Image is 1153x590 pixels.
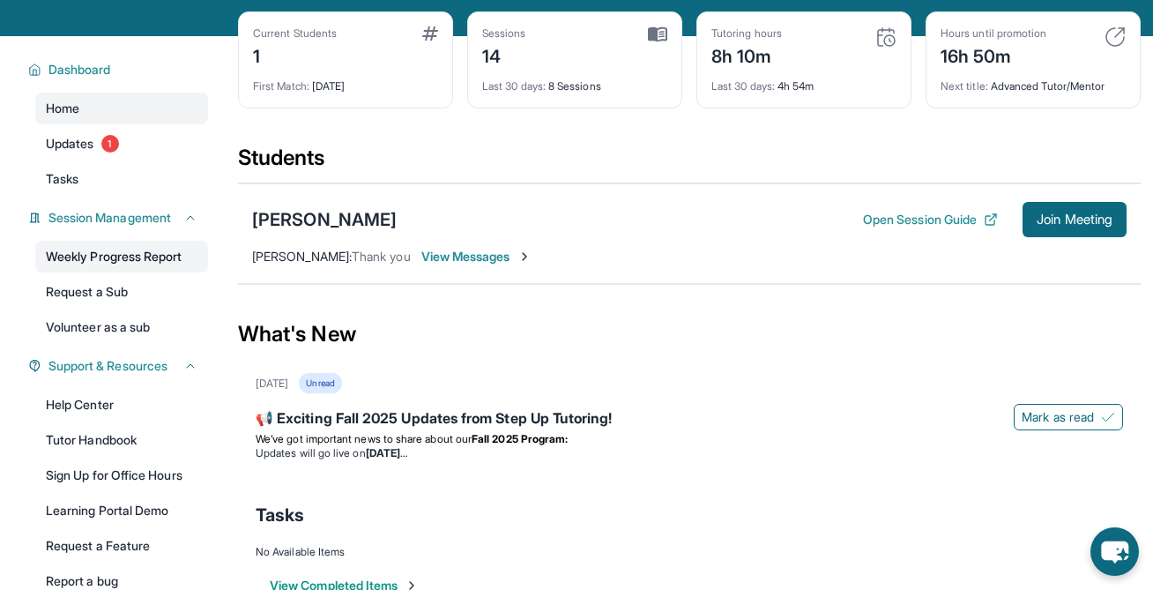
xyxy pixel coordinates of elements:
span: Thank you [352,249,411,264]
div: [PERSON_NAME] [252,207,397,232]
strong: [DATE] [366,446,407,459]
div: Hours until promotion [941,26,1046,41]
div: Unread [299,373,341,393]
div: [DATE] [253,69,438,93]
span: Last 30 days : [711,79,775,93]
div: Students [238,144,1141,183]
span: Mark as read [1022,408,1094,426]
span: Session Management [48,209,171,227]
div: [DATE] [256,377,288,391]
span: Tasks [256,503,304,527]
img: card [648,26,667,42]
div: 4h 54m [711,69,896,93]
a: Sign Up for Office Hours [35,459,208,491]
span: Next title : [941,79,988,93]
img: card [875,26,896,48]
div: 16h 50m [941,41,1046,69]
span: Last 30 days : [482,79,546,93]
img: card [1105,26,1126,48]
button: Join Meeting [1023,202,1127,237]
div: 📢 Exciting Fall 2025 Updates from Step Up Tutoring! [256,407,1123,432]
a: Request a Sub [35,276,208,308]
span: First Match : [253,79,309,93]
span: Home [46,100,79,117]
a: Request a Feature [35,530,208,562]
div: What's New [238,295,1141,373]
div: No Available Items [256,545,1123,559]
img: card [422,26,438,41]
button: Support & Resources [41,357,197,375]
div: 1 [253,41,337,69]
strong: Fall 2025 Program: [472,432,568,445]
span: Support & Resources [48,357,167,375]
span: Tasks [46,170,78,188]
a: Learning Portal Demo [35,495,208,527]
a: Tasks [35,163,208,195]
span: Dashboard [48,61,111,78]
a: Tutor Handbook [35,424,208,456]
span: Join Meeting [1037,214,1112,225]
div: Current Students [253,26,337,41]
button: Dashboard [41,61,197,78]
button: Open Session Guide [863,211,998,228]
div: 14 [482,41,526,69]
a: Help Center [35,389,208,421]
span: [PERSON_NAME] : [252,249,352,264]
li: Updates will go live on [256,446,1123,460]
button: Session Management [41,209,197,227]
div: Advanced Tutor/Mentor [941,69,1126,93]
button: chat-button [1090,527,1139,576]
div: Tutoring hours [711,26,782,41]
img: Chevron-Right [517,250,532,264]
div: 8 Sessions [482,69,667,93]
button: Mark as read [1014,404,1123,430]
div: Sessions [482,26,526,41]
span: 1 [101,135,119,153]
a: Updates1 [35,128,208,160]
a: Volunteer as a sub [35,311,208,343]
span: Updates [46,135,94,153]
a: Weekly Progress Report [35,241,208,273]
a: Home [35,93,208,124]
div: 8h 10m [711,41,782,69]
span: We’ve got important news to share about our [256,432,472,445]
img: Mark as read [1101,410,1115,424]
span: View Messages [421,248,532,265]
